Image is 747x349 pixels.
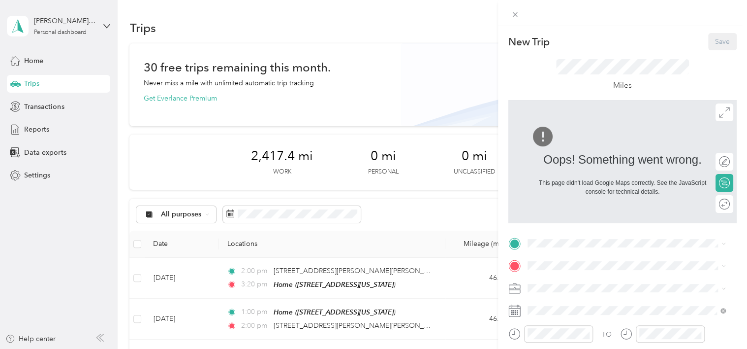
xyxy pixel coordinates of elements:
iframe: Everlance-gr Chat Button Frame [692,294,747,349]
p: New Trip [508,35,550,49]
div: TO [602,329,612,340]
p: Miles [613,79,632,92]
div: Oops! Something went wrong. [533,151,711,169]
div: This page didn't load Google Maps correctly. See the JavaScript console for technical details. [533,178,711,196]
